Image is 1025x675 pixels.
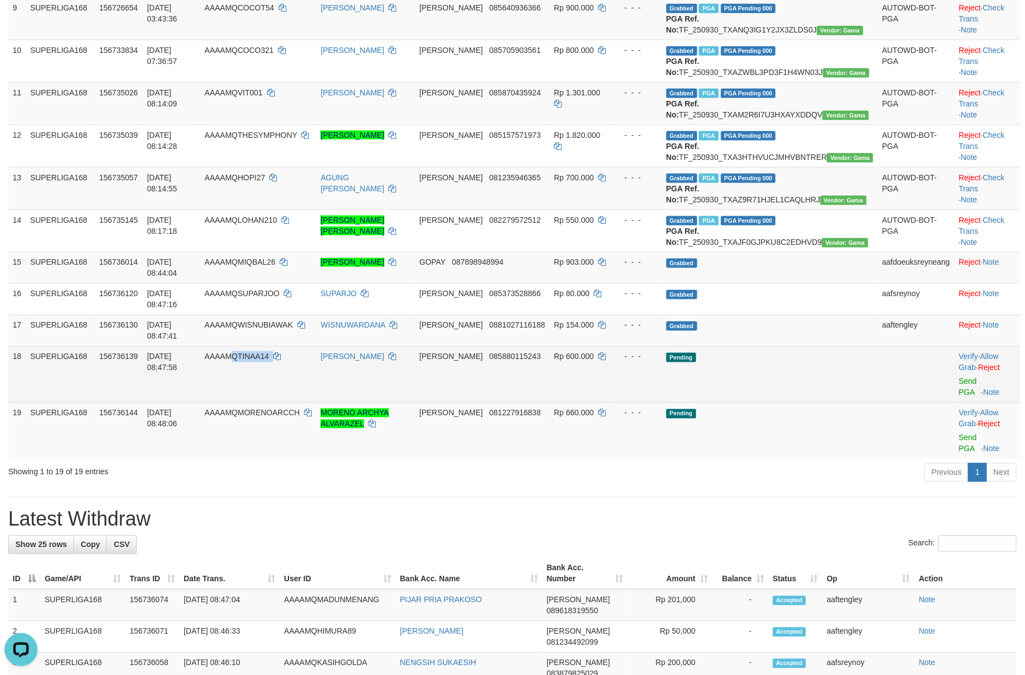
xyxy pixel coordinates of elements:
[489,216,541,224] span: Copy 082279572512 to clipboard
[823,68,869,78] span: Vendor URL: https://trx31.1velocity.biz
[8,590,40,622] td: 1
[959,352,999,372] a: Allow Grab
[321,321,385,330] a: WISNUWARDANA
[721,4,776,13] span: PGA Pending
[205,131,297,140] span: AAAAMQTHESYMPHONY
[99,3,138,12] span: 156726654
[699,216,718,226] span: Marked by aafchhiseyha
[73,535,107,554] a: Copy
[8,283,26,315] td: 16
[773,596,806,606] span: Accepted
[489,131,541,140] span: Copy 085157571973 to clipboard
[959,216,1005,235] a: Check Trans
[8,403,26,459] td: 19
[699,89,718,98] span: Marked by aafchhiseyha
[978,363,1000,372] a: Reject
[147,88,178,108] span: [DATE] 08:14:09
[321,88,384,97] a: [PERSON_NAME]
[400,658,476,667] a: NENGSIH SUKAESIH
[959,46,981,55] a: Reject
[915,558,1017,590] th: Action
[961,238,978,247] a: Note
[205,46,274,55] span: AAAAMQCOCO321
[878,82,954,125] td: AUTOWD-BOT-PGA
[396,558,542,590] th: Bank Acc. Name: activate to sort column ascending
[147,3,178,23] span: [DATE] 03:43:36
[959,173,1005,193] a: Check Trans
[721,46,776,56] span: PGA Pending
[616,87,658,98] div: - - -
[666,290,697,299] span: Grabbed
[959,88,1005,108] a: Check Trans
[99,173,138,182] span: 156735057
[820,196,867,205] span: Vendor URL: https://trx31.1velocity.biz
[419,409,483,417] span: [PERSON_NAME]
[489,409,541,417] span: Copy 081227916838 to clipboard
[179,558,280,590] th: Date Trans.: activate to sort column ascending
[984,388,1000,397] a: Note
[616,351,658,362] div: - - -
[666,131,697,141] span: Grabbed
[8,508,1017,531] h1: Latest Withdraw
[662,82,878,125] td: TF_250930_TXAM2R6I7U3HXAYXDDQV
[961,68,978,77] a: Note
[978,420,1000,428] a: Reject
[321,173,384,193] a: AGUNG [PERSON_NAME]
[627,558,712,590] th: Amount: activate to sort column ascending
[822,238,868,248] span: Vendor URL: https://trx31.1velocity.biz
[878,40,954,82] td: AUTOWD-BOT-PGA
[147,131,178,151] span: [DATE] 08:14:28
[919,627,936,636] a: Note
[954,346,1021,403] td: · ·
[280,558,396,590] th: User ID: activate to sort column ascending
[959,3,981,12] a: Reject
[823,558,915,590] th: Op: activate to sort column ascending
[26,283,95,315] td: SUPERLIGA168
[26,252,95,283] td: SUPERLIGA168
[666,14,700,34] b: PGA Ref. No:
[954,315,1021,346] td: ·
[554,131,600,140] span: Rp 1.820.000
[666,184,700,204] b: PGA Ref. No:
[554,321,594,330] span: Rp 154.000
[489,321,545,330] span: Copy 0881027116188 to clipboard
[15,540,67,549] span: Show 25 rows
[99,290,138,298] span: 156736120
[321,46,384,55] a: [PERSON_NAME]
[26,82,95,125] td: SUPERLIGA168
[205,290,280,298] span: AAAAMQSUPARJOO
[489,3,541,12] span: Copy 085640936366 to clipboard
[959,409,978,417] a: Verify
[878,167,954,210] td: AUTOWD-BOT-PGA
[662,125,878,167] td: TF_250930_TXA3HTHVUCJMHVBNTRER
[699,174,718,183] span: Marked by aafchhiseyha
[547,627,610,636] span: [PERSON_NAME]
[959,258,981,267] a: Reject
[8,346,26,403] td: 18
[878,315,954,346] td: aaftengley
[616,408,658,419] div: - - -
[554,216,594,224] span: Rp 550.000
[961,110,978,119] a: Note
[666,89,697,98] span: Grabbed
[99,258,138,267] span: 156736014
[959,88,981,97] a: Reject
[878,283,954,315] td: aafsreynoy
[616,130,658,141] div: - - -
[205,173,265,182] span: AAAAMQHOPI27
[817,26,863,35] span: Vendor URL: https://trx31.1velocity.biz
[666,4,697,13] span: Grabbed
[547,607,598,615] span: Copy 089618319550 to clipboard
[489,46,541,55] span: Copy 085705903561 to clipboard
[147,352,178,372] span: [DATE] 08:47:58
[959,409,999,428] span: ·
[8,82,26,125] td: 11
[666,142,700,162] b: PGA Ref. No:
[938,535,1017,552] input: Search:
[662,167,878,210] td: TF_250930_TXAZ9R71HJEL1CAQLHRJ
[8,462,419,478] div: Showing 1 to 19 of 19 entries
[721,174,776,183] span: PGA Pending
[666,409,696,419] span: Pending
[712,558,768,590] th: Balance: activate to sort column ascending
[919,596,936,604] a: Note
